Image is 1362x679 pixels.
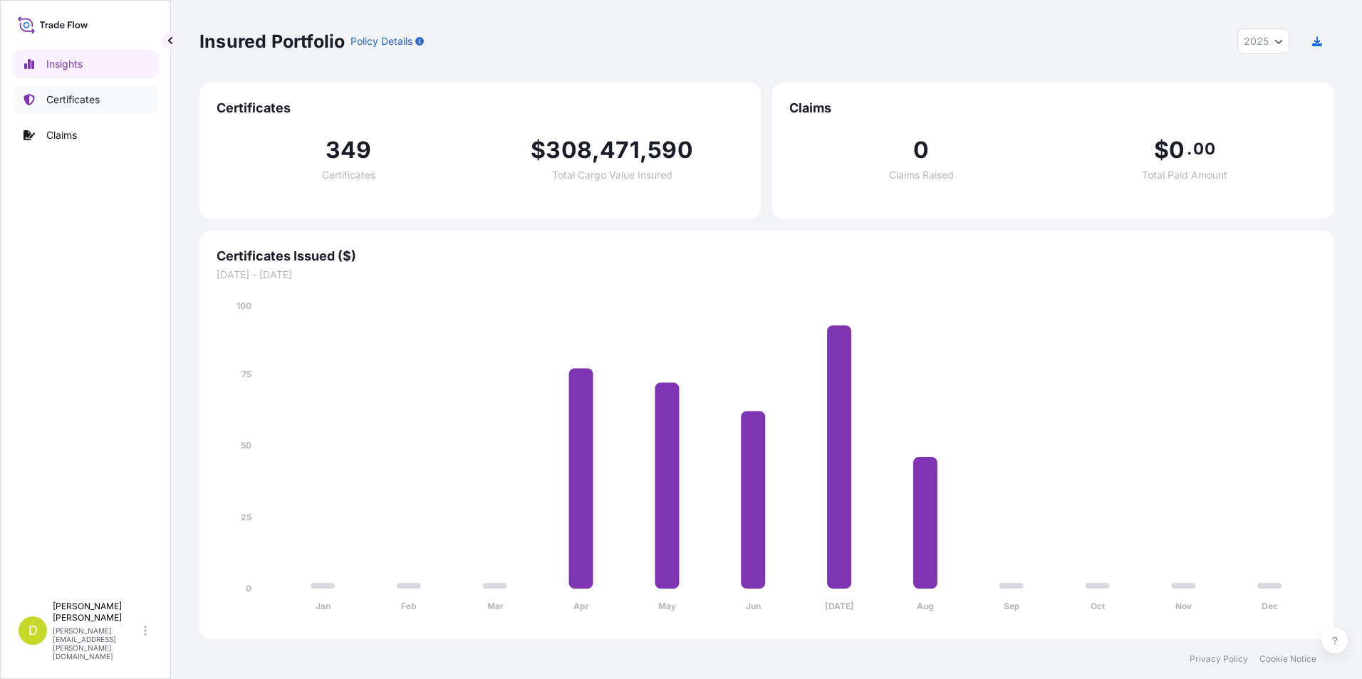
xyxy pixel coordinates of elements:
span: Certificates Issued ($) [217,248,1316,265]
tspan: 25 [241,512,251,522]
tspan: Dec [1262,601,1278,611]
span: Claims [789,100,1316,117]
span: 308 [546,139,592,162]
span: , [592,139,600,162]
span: 471 [600,139,640,162]
tspan: 0 [246,583,251,594]
span: 00 [1193,143,1215,154]
span: $ [531,139,546,162]
span: 2025 [1244,34,1269,48]
a: Certificates [12,85,159,114]
p: [PERSON_NAME][EMAIL_ADDRESS][PERSON_NAME][DOMAIN_NAME] [53,626,141,660]
tspan: Feb [401,601,417,611]
span: [DATE] - [DATE] [217,268,1316,282]
tspan: Mar [487,601,504,611]
span: 590 [648,139,693,162]
span: Total Cargo Value Insured [552,170,672,180]
span: D [28,623,38,638]
span: , [640,139,648,162]
p: Certificates [46,93,100,107]
tspan: May [658,601,677,611]
p: Insights [46,57,83,71]
span: . [1187,143,1192,154]
span: Certificates [217,100,744,117]
tspan: [DATE] [825,601,854,611]
p: Insured Portfolio [199,30,345,53]
p: Policy Details [350,34,412,48]
a: Privacy Policy [1190,653,1248,665]
tspan: Nov [1175,601,1192,611]
tspan: 100 [236,300,251,311]
a: Cookie Notice [1259,653,1316,665]
a: Claims [12,121,159,149]
span: Certificates [322,170,375,180]
p: [PERSON_NAME] [PERSON_NAME] [53,601,141,623]
span: Claims Raised [889,170,954,180]
span: 0 [913,139,929,162]
tspan: Apr [573,601,589,611]
tspan: Jun [746,601,761,611]
tspan: Oct [1091,601,1106,611]
span: 349 [326,139,372,162]
span: 0 [1169,139,1185,162]
span: Total Paid Amount [1142,170,1227,180]
tspan: Jan [316,601,331,611]
p: Claims [46,128,77,142]
tspan: Sep [1004,601,1020,611]
span: $ [1154,139,1169,162]
button: Year Selector [1237,28,1289,54]
tspan: 75 [241,369,251,379]
tspan: 50 [241,440,251,451]
tspan: Aug [917,601,934,611]
a: Insights [12,50,159,78]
